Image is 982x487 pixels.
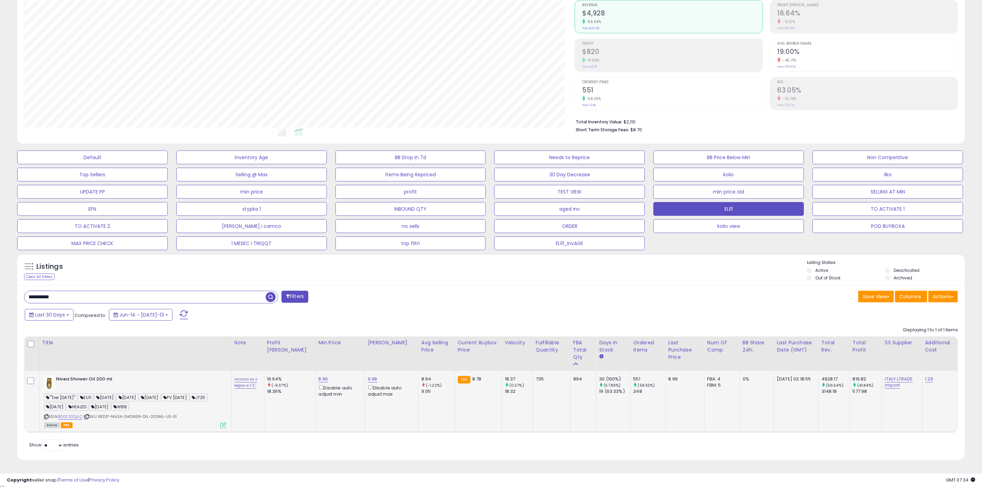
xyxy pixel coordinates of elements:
[78,394,93,401] span: ELI11
[89,403,111,411] span: [DATE]
[7,477,119,484] div: seller snap | |
[368,339,416,346] div: [PERSON_NAME]
[282,291,308,303] button: Filters
[582,48,762,57] h2: $820
[777,42,958,46] span: Avg. Buybox Share
[821,339,847,354] div: Total Rev.
[900,293,921,300] span: Columns
[604,383,621,388] small: (57.89%)
[777,80,958,84] span: ROI
[813,219,963,233] button: POD BUYBOXA
[176,202,327,216] button: stypka 1
[109,309,173,321] button: Jun-14 - [DATE]-13
[368,376,377,383] a: 9.98
[582,9,762,19] h2: $4,928
[638,383,655,388] small: (58.33%)
[743,376,769,382] div: 0%
[573,376,591,382] div: 894
[42,339,229,346] div: Title
[573,339,593,361] div: FBA Total Qty
[813,168,963,181] button: ilko
[44,376,54,390] img: 41ltwdmkDML._SL40_.jpg
[176,219,327,233] button: [PERSON_NAME] i camco
[813,151,963,164] button: Non Competitive
[494,168,645,181] button: 30 Day Decrease
[882,336,922,371] th: CSV column name: cust_attr_2_SS supplier
[267,388,316,395] div: 18.36%
[509,383,524,388] small: (0.27%)
[36,262,63,272] h5: Listings
[781,58,797,63] small: -45.71%
[505,388,533,395] div: 18.32
[319,384,360,397] div: Disable auto adjust min
[234,376,257,389] a: теглото не е вярно в СС
[925,339,955,354] div: Additional Cost
[576,119,622,125] b: Total Inventory Value:
[24,274,55,280] div: Clear All Filters
[17,168,168,181] button: Top Sellers
[777,48,958,57] h2: 19.00%
[44,376,226,428] div: ASIN:
[66,403,88,411] span: HEALED
[821,376,850,382] div: 4928.17
[633,376,665,382] div: 551
[582,80,762,84] span: Ordered Items
[267,376,316,382] div: 16.64%
[176,151,327,164] button: Inventory Age
[17,151,168,164] button: Default
[813,185,963,199] button: SELLING AT MIN
[781,19,795,24] small: -9.37%
[368,384,413,397] div: Disable auto adjust max
[29,442,79,448] span: Show: entries
[777,65,796,69] small: Prev: 35.00%
[857,383,873,388] small: (41.84%)
[335,219,486,233] button: no sells
[781,96,797,101] small: -12.76%
[59,477,88,483] a: Terms of Use
[44,403,66,411] span: [DATE]
[743,339,771,354] div: BB Share 24h.
[669,376,699,382] div: 8.96
[426,383,442,388] small: (-1.22%)
[576,127,629,133] b: Short Term Storage Fees:
[585,96,601,101] small: 58.33%
[494,185,645,199] button: TEST VIEW
[84,414,177,419] span: | SKU: RED17-NIVEA-SHOWER-OIL-200ML-US-X1
[582,3,762,7] span: Revenue
[630,126,642,133] span: $8.70
[536,376,565,382] div: 735
[895,291,927,302] button: Columns
[585,58,599,63] small: 41.84%
[319,376,328,383] a: 8.96
[777,9,958,19] h2: 16.64%
[894,267,919,273] label: Deactivated
[472,376,482,382] span: 8.78
[669,339,702,361] div: Last Purchase Price
[335,236,486,250] button: top filtri
[458,376,471,384] small: FBA
[653,202,804,216] button: ELI11
[89,477,119,483] a: Privacy Policy
[707,376,735,382] div: FBA: 4
[653,168,804,181] button: kolio
[853,376,882,382] div: 819.82
[75,312,106,319] span: Compared to:
[653,219,804,233] button: kolio view
[582,65,597,69] small: Prev: $578
[505,376,533,382] div: 18.37
[816,275,841,281] label: Out of Stock
[139,394,161,401] span: [DATE]
[35,311,65,318] span: Last 30 Days
[707,382,735,388] div: FBM: 5
[599,376,630,382] div: 30 (100%)
[633,388,665,395] div: 348
[826,383,843,388] small: (56.54%)
[821,388,850,395] div: 3148.18
[633,339,663,354] div: Ordered Items
[536,339,567,354] div: Fulfillable Quantity
[44,422,60,428] span: All listings currently available for purchase on Amazon
[853,339,879,354] div: Total Profit
[582,26,599,30] small: Prev: $3,148
[56,376,140,384] b: Nivea Shower Oil 200 ml
[421,376,455,382] div: 8.94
